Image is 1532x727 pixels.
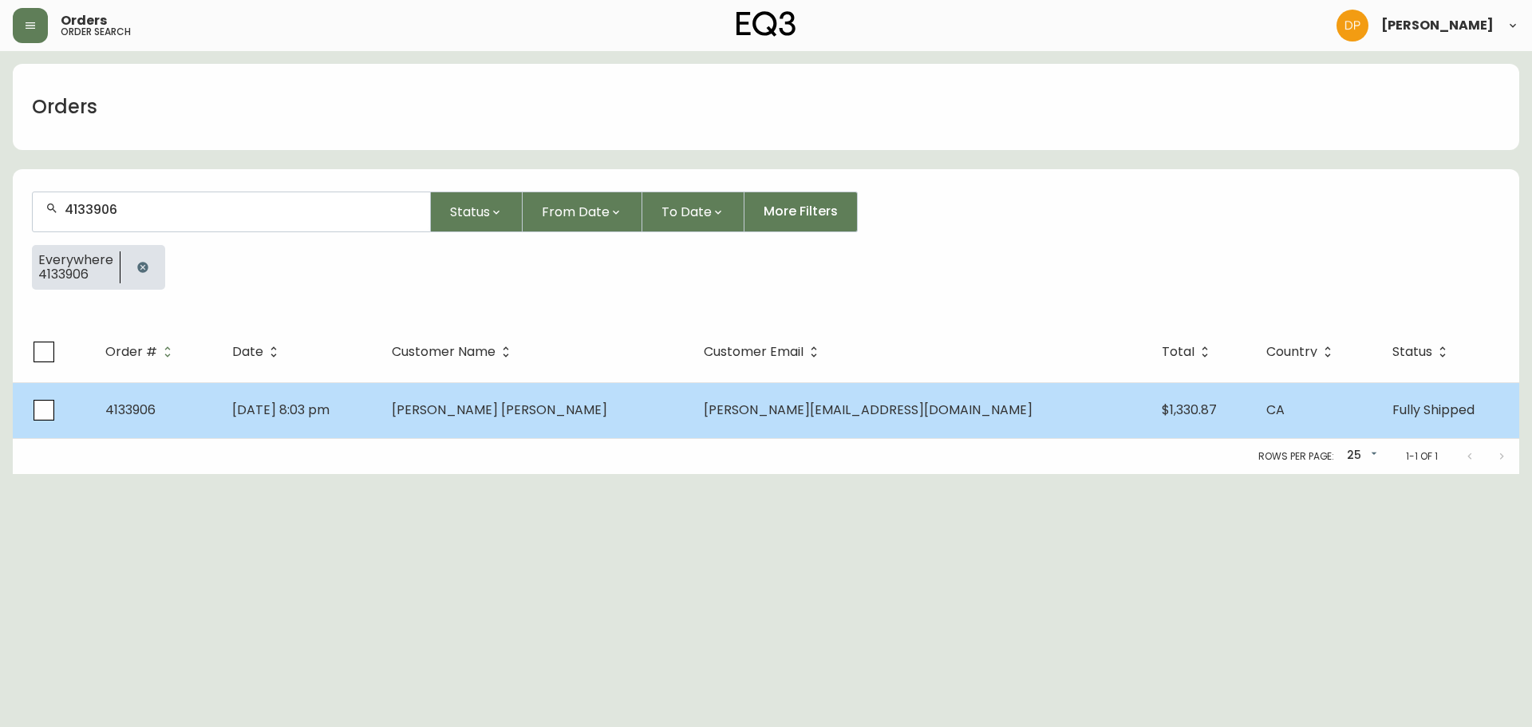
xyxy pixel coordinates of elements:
span: [PERSON_NAME] [1381,19,1494,32]
span: Fully Shipped [1392,401,1475,419]
span: Total [1162,347,1194,357]
span: Customer Email [704,345,824,359]
span: [PERSON_NAME] [PERSON_NAME] [392,401,607,419]
span: $1,330.87 [1162,401,1217,419]
button: More Filters [744,192,858,232]
span: Country [1266,345,1338,359]
span: More Filters [764,203,838,220]
span: 4133906 [38,267,113,282]
div: 25 [1340,443,1380,469]
p: Rows per page: [1258,449,1334,464]
span: Customer Email [704,347,804,357]
span: Total [1162,345,1215,359]
span: Customer Name [392,347,496,357]
span: Customer Name [392,345,516,359]
button: To Date [642,192,744,232]
img: b0154ba12ae69382d64d2f3159806b19 [1337,10,1368,41]
span: Status [450,202,490,222]
span: [PERSON_NAME][EMAIL_ADDRESS][DOMAIN_NAME] [704,401,1033,419]
span: Country [1266,347,1317,357]
span: CA [1266,401,1285,419]
h1: Orders [32,93,97,121]
span: To Date [661,202,712,222]
span: Status [1392,345,1453,359]
span: Order # [105,347,157,357]
span: Order # [105,345,178,359]
input: Search [65,202,417,217]
span: Date [232,345,284,359]
h5: order search [61,27,131,37]
span: Everywhere [38,253,113,267]
span: [DATE] 8:03 pm [232,401,330,419]
span: Status [1392,347,1432,357]
img: logo [736,11,796,37]
p: 1-1 of 1 [1406,449,1438,464]
button: From Date [523,192,642,232]
span: Date [232,347,263,357]
button: Status [431,192,523,232]
span: From Date [542,202,610,222]
span: 4133906 [105,401,156,419]
span: Orders [61,14,107,27]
